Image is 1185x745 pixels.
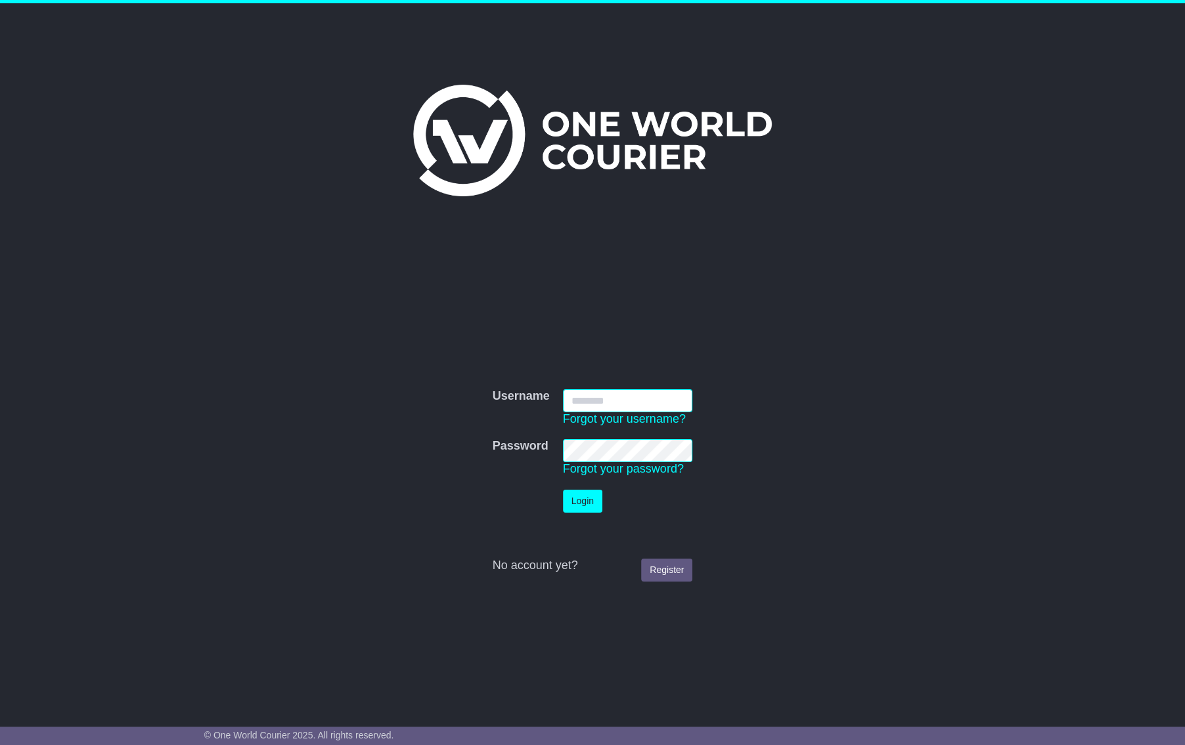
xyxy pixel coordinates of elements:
div: No account yet? [493,559,693,573]
a: Register [641,559,692,582]
button: Login [563,490,602,513]
a: Forgot your username? [563,412,686,425]
span: © One World Courier 2025. All rights reserved. [204,730,394,740]
a: Forgot your password? [563,462,684,475]
label: Username [493,389,550,404]
label: Password [493,439,548,454]
img: One World [413,85,772,196]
